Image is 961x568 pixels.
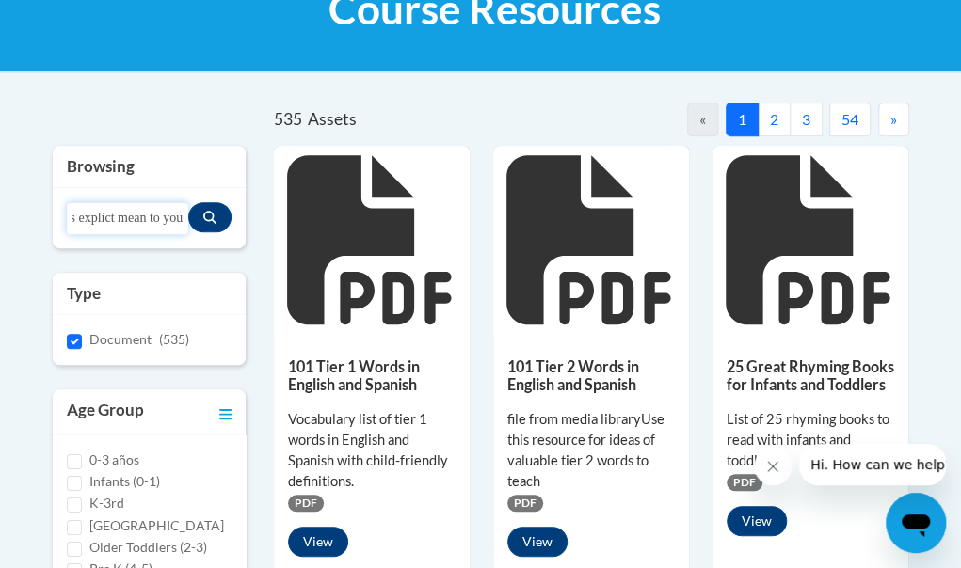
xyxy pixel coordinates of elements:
input: Search resources [67,202,188,234]
label: K-3rd [89,493,124,513]
label: Older Toddlers (2-3) [89,537,207,558]
span: PDF [507,495,543,512]
button: Search resources [188,202,232,232]
span: PDF [288,495,324,512]
label: 0-3 años [89,450,139,470]
span: (535) [159,331,189,347]
button: 54 [829,103,871,136]
h5: 101 Tier 2 Words in English and Spanish [507,357,675,394]
span: Assets [308,109,357,129]
span: Hi. How can we help? [11,13,152,28]
div: List of 25 rhyming books to read with infants and toddlers. [727,409,894,471]
h3: Type [67,282,232,305]
button: 2 [758,103,791,136]
button: View [288,527,348,557]
button: Next [878,103,909,136]
nav: Pagination Navigation [591,103,909,136]
div: Vocabulary list of tier 1 words in English and Spanish with child-friendly definitions. [288,409,456,492]
button: View [727,506,787,536]
label: [GEOGRAPHIC_DATA] [89,515,224,536]
span: » [890,110,897,128]
iframe: Message from company [799,444,946,485]
a: Toggle collapse [219,399,232,425]
h3: Age Group [67,399,144,425]
iframe: Close message [754,448,792,485]
label: Infants (0-1) [89,471,160,492]
span: PDF [727,474,762,491]
div: file from media libraryUse this resource for ideas of valuable tier 2 words to teach [507,409,675,492]
iframe: Button to launch messaging window [886,493,946,553]
h5: 101 Tier 1 Words in English and Spanish [288,357,456,394]
button: 3 [790,103,823,136]
h5: 25 Great Rhyming Books for Infants and Toddlers [727,357,894,394]
span: Document [89,331,152,347]
button: View [507,527,568,557]
button: 1 [726,103,759,136]
h3: Browsing [67,155,232,178]
span: 535 [274,109,302,129]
